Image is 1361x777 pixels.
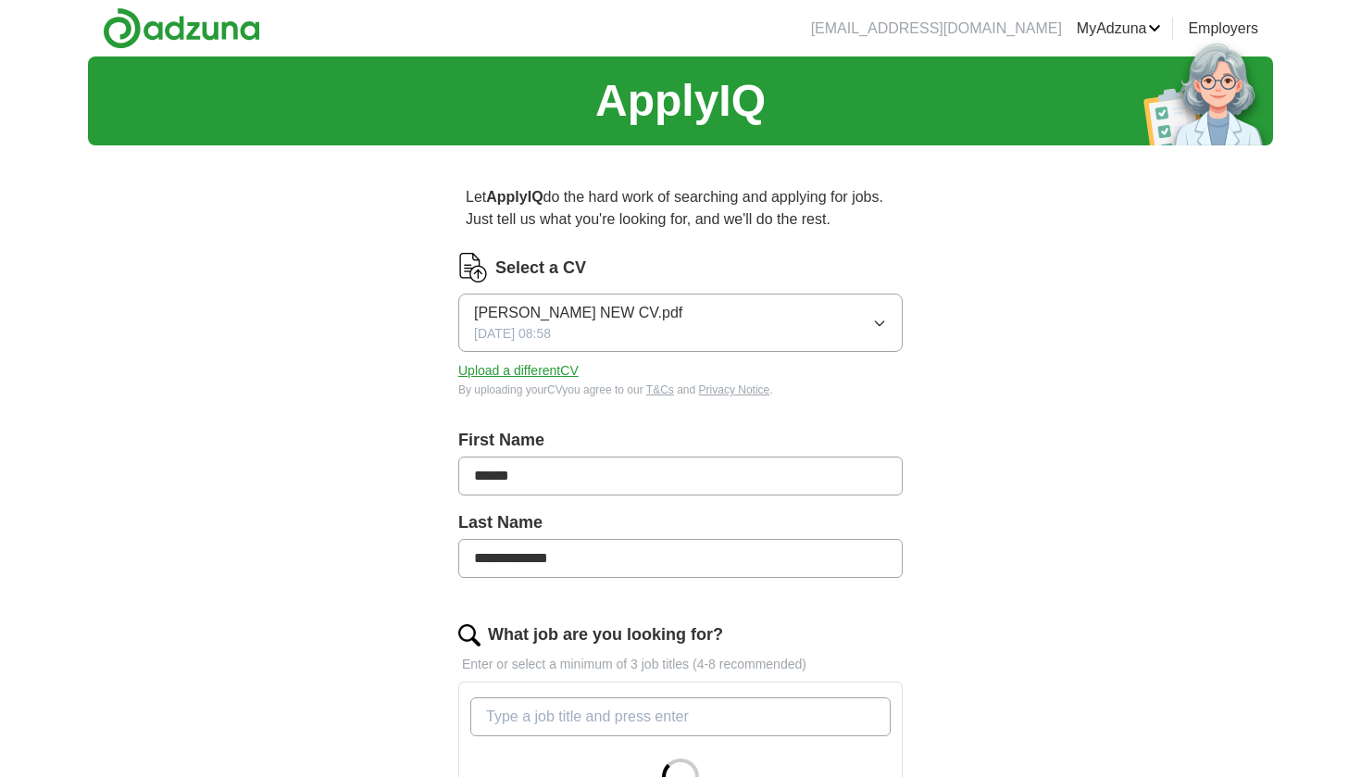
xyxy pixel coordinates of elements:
span: [PERSON_NAME] NEW CV.pdf [474,302,682,324]
div: By uploading your CV you agree to our and . [458,382,903,398]
label: What job are you looking for? [488,622,723,647]
a: T&Cs [646,383,674,396]
label: Select a CV [495,256,586,281]
img: Adzuna logo [103,7,260,49]
label: First Name [458,428,903,453]
a: Employers [1188,18,1258,40]
button: [PERSON_NAME] NEW CV.pdf[DATE] 08:58 [458,294,903,352]
a: Privacy Notice [699,383,770,396]
h1: ApplyIQ [595,68,766,134]
p: Let do the hard work of searching and applying for jobs. Just tell us what you're looking for, an... [458,179,903,238]
li: [EMAIL_ADDRESS][DOMAIN_NAME] [811,18,1062,40]
button: Upload a differentCV [458,361,579,381]
p: Enter or select a minimum of 3 job titles (4-8 recommended) [458,655,903,674]
a: MyAdzuna [1077,18,1162,40]
label: Last Name [458,510,903,535]
span: [DATE] 08:58 [474,324,551,344]
img: search.png [458,624,481,646]
strong: ApplyIQ [486,189,543,205]
input: Type a job title and press enter [470,697,891,736]
img: CV Icon [458,253,488,282]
